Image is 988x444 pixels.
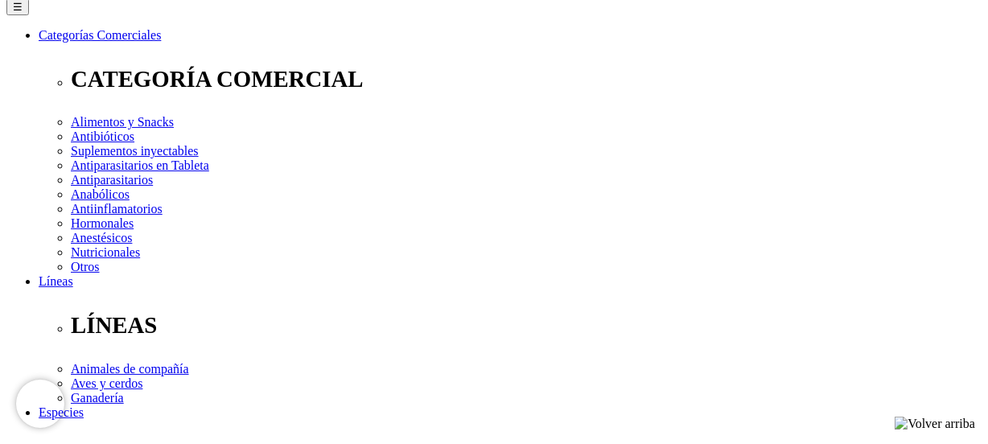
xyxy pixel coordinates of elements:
[895,417,975,431] img: Volver arriba
[71,245,140,259] a: Nutricionales
[71,216,134,230] a: Hormonales
[71,260,100,273] a: Otros
[71,158,209,172] a: Antiparasitarios en Tableta
[39,274,73,288] a: Líneas
[71,391,124,405] a: Ganadería
[71,376,142,390] a: Aves y cerdos
[39,405,84,419] a: Especies
[71,173,153,187] a: Antiparasitarios
[71,202,163,216] a: Antiinflamatorios
[39,28,161,42] a: Categorías Comerciales
[71,144,199,158] a: Suplementos inyectables
[16,380,64,428] iframe: Brevo live chat
[71,115,174,129] a: Alimentos y Snacks
[71,231,132,245] a: Anestésicos
[71,312,982,339] p: LÍNEAS
[71,129,134,143] a: Antibióticos
[71,187,130,201] a: Anabólicos
[71,362,189,376] a: Animales de compañía
[71,66,982,92] p: CATEGORÍA COMERCIAL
